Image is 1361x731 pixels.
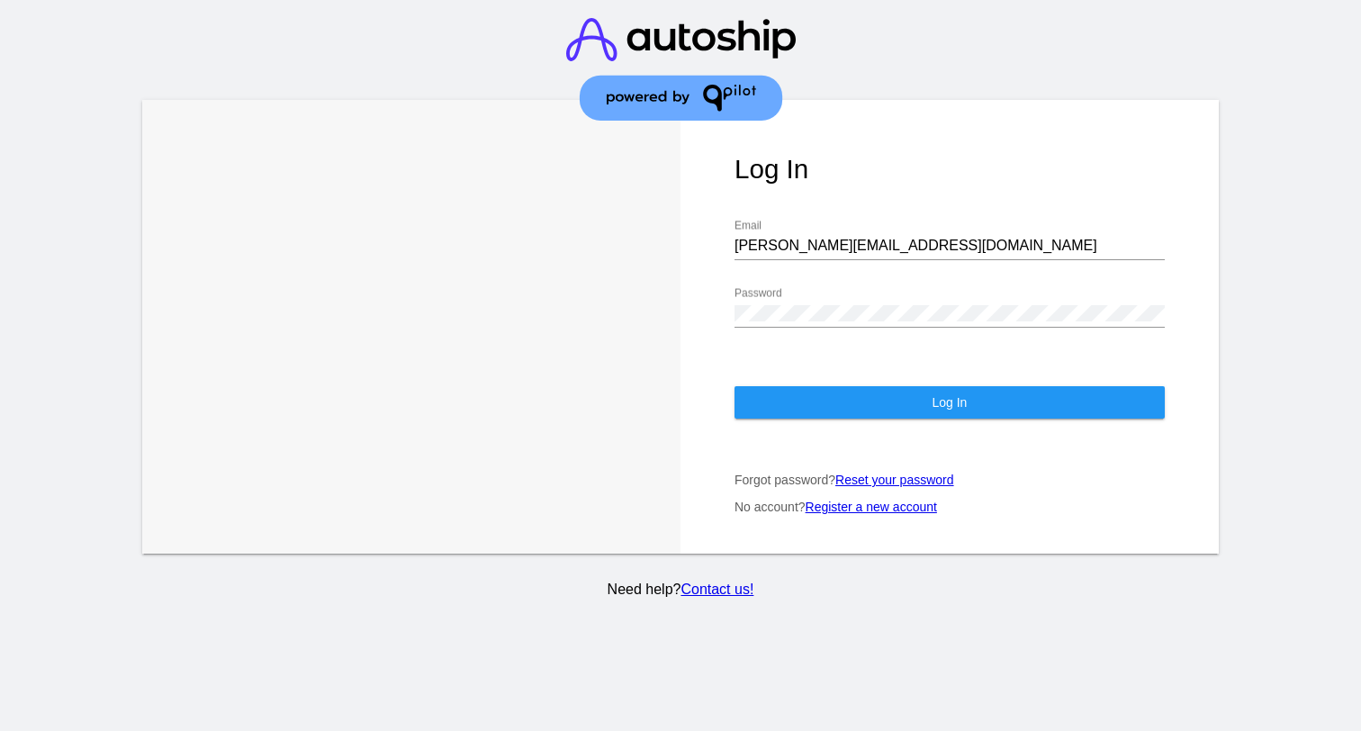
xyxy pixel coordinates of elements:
button: Log In [735,386,1165,419]
p: Need help? [140,582,1222,598]
p: Forgot password? [735,473,1165,487]
a: Register a new account [806,500,937,514]
p: No account? [735,500,1165,514]
h1: Log In [735,154,1165,185]
span: Log In [932,395,967,410]
a: Reset your password [835,473,954,487]
a: Contact us! [680,582,753,597]
input: Email [735,238,1165,254]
